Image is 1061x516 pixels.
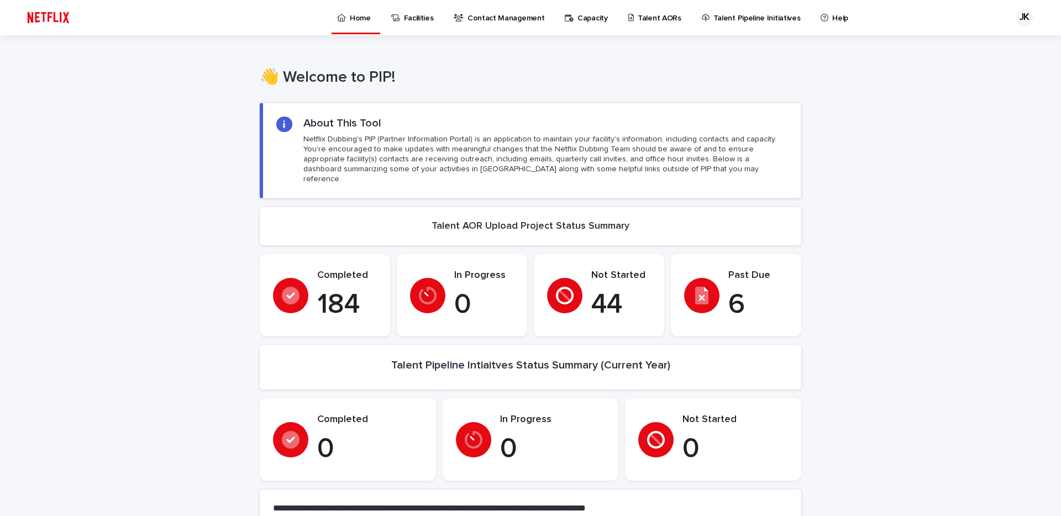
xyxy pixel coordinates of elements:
[728,270,788,282] p: Past Due
[500,414,606,426] p: In Progress
[317,433,423,466] p: 0
[591,288,651,322] p: 44
[391,359,670,372] h2: Talent Pipeline Intiaitves Status Summary (Current Year)
[682,433,788,466] p: 0
[1016,9,1033,27] div: JK
[728,288,788,322] p: 6
[317,288,377,322] p: 184
[591,270,651,282] p: Not Started
[260,69,801,87] h1: 👋 Welcome to PIP!
[22,7,75,29] img: ifQbXi3ZQGMSEF7WDB7W
[454,270,514,282] p: In Progress
[303,134,787,185] p: Netflix Dubbing's PIP (Partner Information Portal) is an application to maintain your facility's ...
[303,117,381,130] h2: About This Tool
[500,433,606,466] p: 0
[317,414,423,426] p: Completed
[454,288,514,322] p: 0
[682,414,788,426] p: Not Started
[317,270,377,282] p: Completed
[432,220,629,233] h2: Talent AOR Upload Project Status Summary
